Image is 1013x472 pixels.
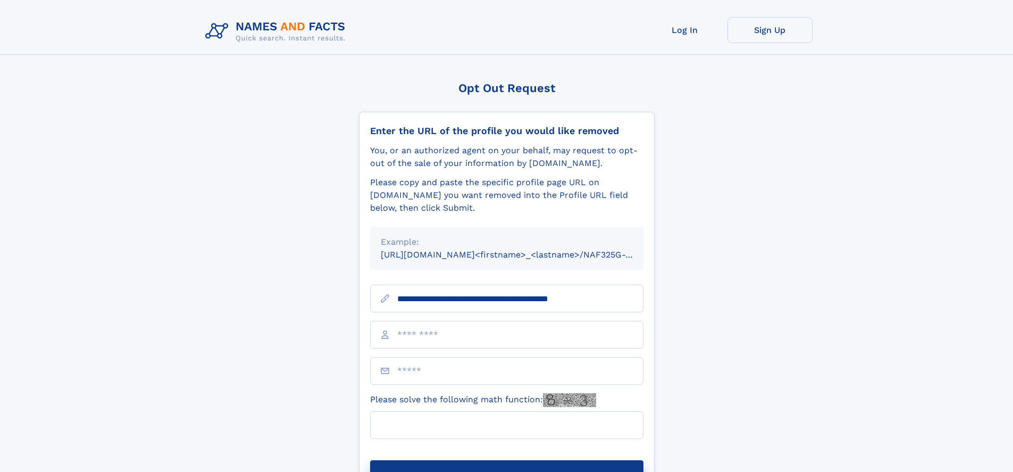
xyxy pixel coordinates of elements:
a: Sign Up [727,17,813,43]
div: Enter the URL of the profile you would like removed [370,125,643,137]
div: You, or an authorized agent on your behalf, may request to opt-out of the sale of your informatio... [370,144,643,170]
a: Log In [642,17,727,43]
div: Opt Out Request [359,81,655,95]
div: Please copy and paste the specific profile page URL on [DOMAIN_NAME] you want removed into the Pr... [370,176,643,214]
div: Example: [381,236,633,249]
small: [URL][DOMAIN_NAME]<firstname>_<lastname>/NAF325G-xxxxxxxx [381,250,664,260]
label: Please solve the following math function: [370,393,596,407]
img: Logo Names and Facts [201,17,354,46]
